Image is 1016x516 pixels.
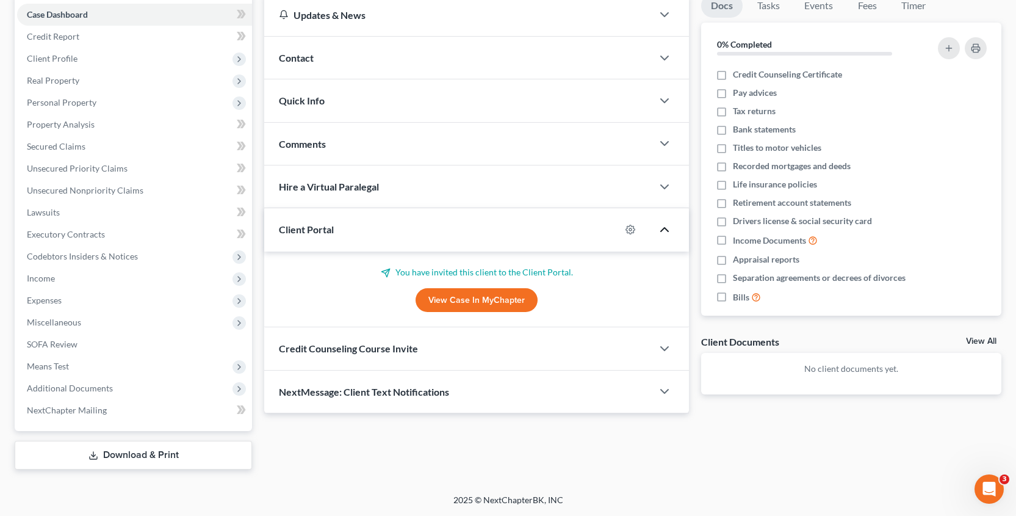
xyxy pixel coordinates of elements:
span: Credit Report [27,31,79,42]
span: 3 [1000,474,1009,484]
span: Client Profile [27,53,77,64]
span: NextChapter Mailing [27,405,107,415]
span: Pay advices [733,87,777,99]
span: Life insurance policies [733,178,817,191]
div: Client Documents [701,335,779,348]
span: Client Portal [279,223,334,235]
span: Recorded mortgages and deeds [733,160,851,172]
span: Unsecured Nonpriority Claims [27,185,143,195]
span: Codebtors Insiders & Notices [27,251,138,261]
span: Contact [279,52,314,64]
a: View All [966,337,996,346]
span: SOFA Review [27,339,77,349]
span: Unsecured Priority Claims [27,163,128,173]
span: Drivers license & social security card [733,215,872,227]
span: Expenses [27,295,62,305]
span: Hire a Virtual Paralegal [279,181,379,192]
iframe: Intercom live chat [975,474,1004,504]
strong: 0% Completed [717,39,772,49]
span: Personal Property [27,97,96,107]
span: Credit Counseling Certificate [733,68,842,81]
a: Unsecured Nonpriority Claims [17,180,252,202]
span: Appraisal reports [733,253,799,266]
a: Secured Claims [17,136,252,158]
p: You have invited this client to the Client Portal. [279,266,674,278]
span: Separation agreements or decrees of divorces [733,272,906,284]
span: Lawsuits [27,207,60,217]
a: SOFA Review [17,333,252,355]
a: Case Dashboard [17,4,252,26]
a: Credit Report [17,26,252,48]
a: NextChapter Mailing [17,399,252,421]
span: Means Test [27,361,69,371]
span: Property Analysis [27,119,95,129]
a: Property Analysis [17,114,252,136]
a: Unsecured Priority Claims [17,158,252,180]
p: No client documents yet. [711,363,992,375]
a: View Case in MyChapter [416,288,538,313]
span: Bills [733,291,749,303]
span: Income Documents [733,234,806,247]
span: Quick Info [279,95,325,106]
a: Executory Contracts [17,223,252,245]
span: Executory Contracts [27,229,105,239]
span: Credit Counseling Course Invite [279,343,418,354]
span: Secured Claims [27,141,85,151]
div: Updates & News [279,9,638,21]
span: NextMessage: Client Text Notifications [279,386,449,398]
span: Tax returns [733,105,776,117]
span: Case Dashboard [27,9,88,20]
span: Retirement account statements [733,197,851,209]
span: Miscellaneous [27,317,81,327]
span: Bank statements [733,123,796,136]
a: Lawsuits [17,202,252,223]
span: Real Property [27,75,79,85]
span: Comments [279,138,326,150]
div: 2025 © NextChapterBK, INC [160,494,856,516]
span: Titles to motor vehicles [733,142,821,154]
a: Download & Print [15,441,252,470]
span: Additional Documents [27,383,113,393]
span: Income [27,273,55,283]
